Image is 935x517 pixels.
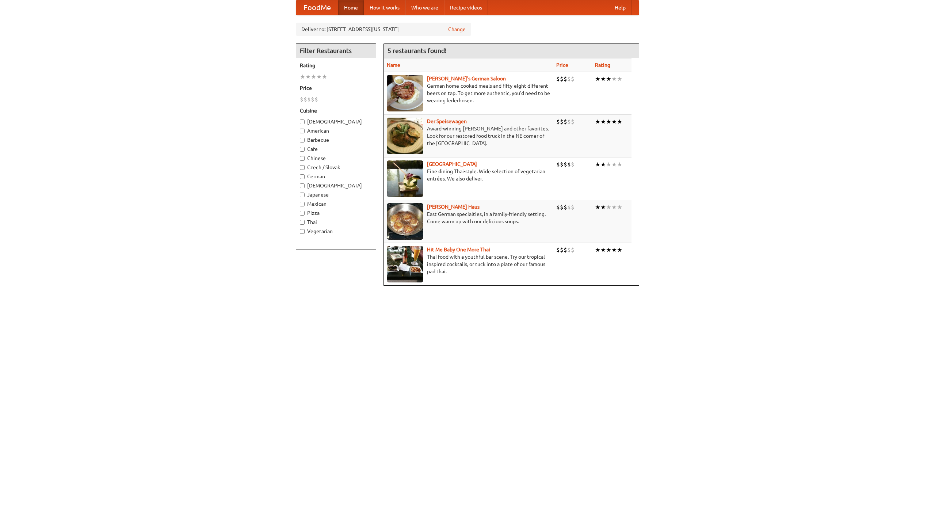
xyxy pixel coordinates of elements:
li: $ [564,203,567,211]
li: ★ [617,246,622,254]
b: [GEOGRAPHIC_DATA] [427,161,477,167]
a: How it works [364,0,405,15]
label: Czech / Slovak [300,164,372,171]
li: ★ [617,160,622,168]
input: [DEMOGRAPHIC_DATA] [300,183,305,188]
b: Hit Me Baby One More Thai [427,247,490,252]
p: Thai food with a youthful bar scene. Try our tropical inspired cocktails, or tuck into a plate of... [387,253,550,275]
input: Pizza [300,211,305,216]
li: ★ [617,75,622,83]
a: Name [387,62,400,68]
li: ★ [606,203,611,211]
li: $ [567,160,571,168]
label: Mexican [300,200,372,208]
p: Award-winning [PERSON_NAME] and other favorites. Look for our restored food truck in the NE corne... [387,125,550,147]
li: ★ [617,203,622,211]
li: $ [556,160,560,168]
li: ★ [300,73,305,81]
li: ★ [595,118,600,126]
li: ★ [611,246,617,254]
li: $ [556,203,560,211]
label: American [300,127,372,134]
li: $ [567,118,571,126]
p: Fine dining Thai-style. Wide selection of vegetarian entrées. We also deliver. [387,168,550,182]
li: $ [311,95,314,103]
label: Thai [300,218,372,226]
li: ★ [311,73,316,81]
a: [PERSON_NAME]'s German Saloon [427,76,506,81]
a: Change [448,26,466,33]
h5: Cuisine [300,107,372,114]
li: ★ [600,118,606,126]
li: $ [560,203,564,211]
li: $ [556,75,560,83]
a: Home [338,0,364,15]
li: ★ [322,73,327,81]
li: $ [556,118,560,126]
li: ★ [611,203,617,211]
label: [DEMOGRAPHIC_DATA] [300,182,372,189]
li: ★ [305,73,311,81]
p: East German specialties, in a family-friendly setting. Come warm up with our delicious soups. [387,210,550,225]
li: ★ [600,75,606,83]
li: $ [564,118,567,126]
label: Vegetarian [300,228,372,235]
li: $ [564,246,567,254]
li: $ [564,160,567,168]
ng-pluralize: 5 restaurants found! [388,47,447,54]
input: Thai [300,220,305,225]
li: $ [567,246,571,254]
li: ★ [617,118,622,126]
h5: Price [300,84,372,92]
input: Chinese [300,156,305,161]
li: ★ [600,160,606,168]
h4: Filter Restaurants [296,43,376,58]
li: ★ [600,246,606,254]
h5: Rating [300,62,372,69]
input: German [300,174,305,179]
li: ★ [606,160,611,168]
li: $ [304,95,307,103]
li: $ [571,118,575,126]
a: Rating [595,62,610,68]
label: Japanese [300,191,372,198]
li: ★ [606,246,611,254]
li: ★ [606,118,611,126]
input: Mexican [300,202,305,206]
p: German home-cooked meals and fifty-eight different beers on tap. To get more authentic, you'd nee... [387,82,550,104]
li: $ [571,203,575,211]
img: speisewagen.jpg [387,118,423,154]
a: Price [556,62,568,68]
li: ★ [316,73,322,81]
img: esthers.jpg [387,75,423,111]
input: Vegetarian [300,229,305,234]
li: $ [314,95,318,103]
img: satay.jpg [387,160,423,197]
label: German [300,173,372,180]
label: Chinese [300,155,372,162]
a: Who we are [405,0,444,15]
a: Recipe videos [444,0,488,15]
input: Czech / Slovak [300,165,305,170]
li: ★ [595,160,600,168]
input: American [300,129,305,133]
div: Deliver to: [STREET_ADDRESS][US_STATE] [296,23,471,36]
li: $ [556,246,560,254]
label: [DEMOGRAPHIC_DATA] [300,118,372,125]
img: kohlhaus.jpg [387,203,423,240]
li: ★ [606,75,611,83]
a: [PERSON_NAME] Haus [427,204,480,210]
li: $ [571,75,575,83]
label: Pizza [300,209,372,217]
li: $ [307,95,311,103]
li: $ [567,75,571,83]
li: ★ [595,75,600,83]
li: $ [560,246,564,254]
input: Japanese [300,193,305,197]
img: babythai.jpg [387,246,423,282]
label: Barbecue [300,136,372,144]
a: Der Speisewagen [427,118,467,124]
